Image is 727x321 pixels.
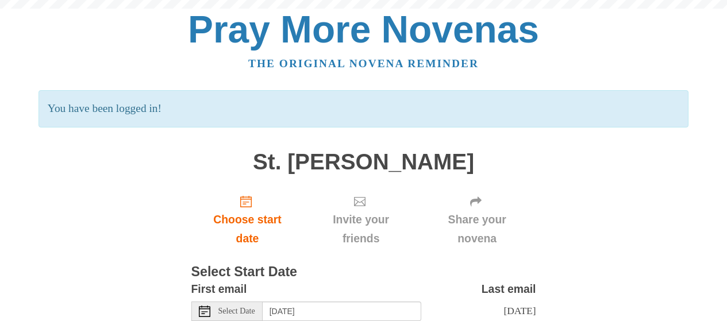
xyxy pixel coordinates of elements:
div: Click "Next" to confirm your start date first. [303,185,418,254]
span: Choose start date [203,210,293,248]
label: First email [191,280,247,299]
p: You have been logged in! [39,90,688,127]
label: Last email [482,280,536,299]
div: Click "Next" to confirm your start date first. [418,185,536,254]
a: Pray More Novenas [188,8,539,51]
span: Share your novena [430,210,525,248]
h1: St. [PERSON_NAME] [191,150,536,175]
span: Invite your friends [315,210,406,248]
span: Select Date [218,307,255,315]
a: The original novena reminder [248,57,479,69]
h3: Select Start Date [191,265,536,280]
a: Choose start date [191,185,304,254]
span: [DATE] [503,305,536,316]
